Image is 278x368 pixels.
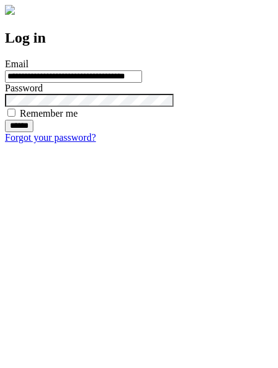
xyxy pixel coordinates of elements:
[5,30,273,46] h2: Log in
[20,108,78,119] label: Remember me
[5,59,28,69] label: Email
[5,83,43,93] label: Password
[5,132,96,143] a: Forgot your password?
[5,5,15,15] img: logo-4e3dc11c47720685a147b03b5a06dd966a58ff35d612b21f08c02c0306f2b779.png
